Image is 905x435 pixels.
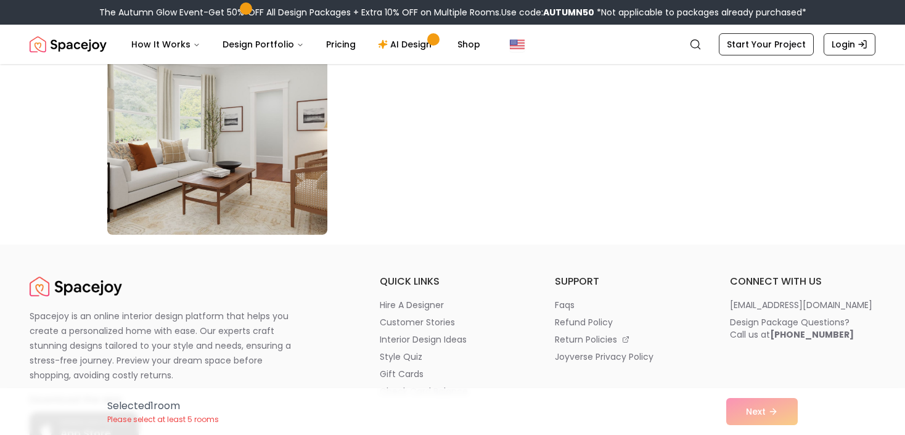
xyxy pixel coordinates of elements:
p: customer stories [380,316,455,328]
a: Shop [448,32,490,57]
p: refund policy [555,316,613,328]
a: AI Design [368,32,445,57]
a: Pricing [316,32,366,57]
nav: Main [121,32,490,57]
a: Design Package Questions?Call us at[PHONE_NUMBER] [730,316,875,341]
p: [EMAIL_ADDRESS][DOMAIN_NAME] [730,299,872,311]
a: Start Your Project [719,33,814,55]
a: Spacejoy [30,274,122,299]
a: joyverse privacy policy [555,351,700,363]
button: Design Portfolio [213,32,314,57]
a: hire a designer [380,299,525,311]
a: Spacejoy [30,32,107,57]
p: interior design ideas [380,333,467,346]
h6: connect with us [730,274,875,289]
a: Login [824,33,875,55]
a: return policies [555,333,700,346]
a: interior design ideas [380,333,525,346]
p: Spacejoy is an online interior design platform that helps you create a personalized home with eas... [30,309,306,383]
p: hire a designer [380,299,444,311]
p: joyverse privacy policy [555,351,653,363]
button: How It Works [121,32,210,57]
nav: Global [30,25,875,64]
img: Spacejoy Logo [30,32,107,57]
p: faqs [555,299,575,311]
div: Design Package Questions? Call us at [730,316,854,341]
a: check card balance [380,385,525,397]
a: refund policy [555,316,700,328]
img: Spacejoy Logo [30,274,122,299]
b: [PHONE_NUMBER] [770,328,854,341]
p: gift cards [380,368,424,380]
b: AUTUMN50 [543,6,594,18]
a: customer stories [380,316,525,328]
p: check card balance [380,385,468,397]
p: Please select at least 5 rooms [107,415,219,425]
a: gift cards [380,368,525,380]
h6: quick links [380,274,525,289]
a: faqs [555,299,700,311]
h6: support [555,274,700,289]
p: return policies [555,333,617,346]
a: style quiz [380,351,525,363]
img: United States [510,37,525,52]
p: Selected 1 room [107,399,219,413]
img: Room room-100 [107,38,327,235]
div: The Autumn Glow Event-Get 50% OFF All Design Packages + Extra 10% OFF on Multiple Rooms. [99,6,806,18]
span: *Not applicable to packages already purchased* [594,6,806,18]
a: [EMAIL_ADDRESS][DOMAIN_NAME] [730,299,875,311]
span: Use code: [501,6,594,18]
p: style quiz [380,351,422,363]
